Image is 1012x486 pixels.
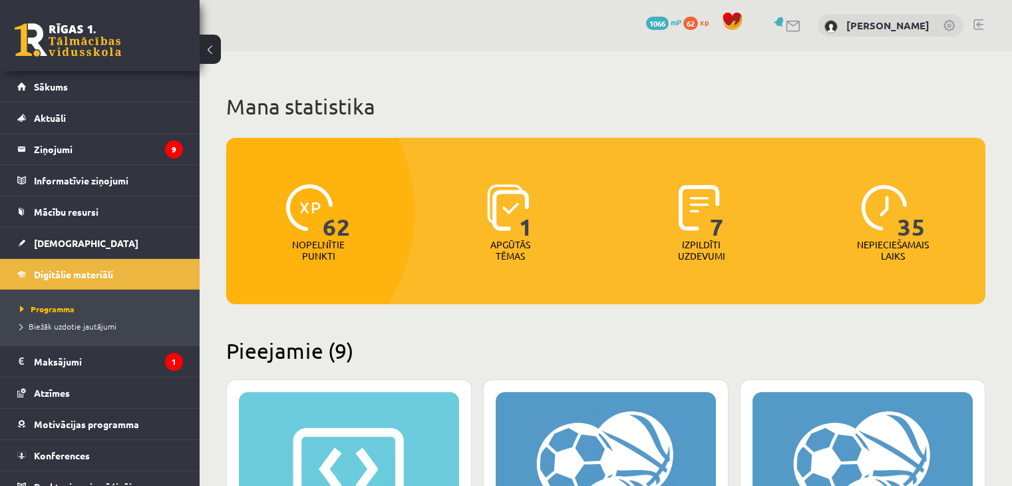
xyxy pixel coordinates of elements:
[17,165,183,196] a: Informatīvie ziņojumi
[165,140,183,158] i: 9
[34,237,138,249] span: [DEMOGRAPHIC_DATA]
[679,184,720,231] img: icon-completed-tasks-ad58ae20a441b2904462921112bc710f1caf180af7a3daa7317a5a94f2d26646.svg
[286,184,333,231] img: icon-xp-0682a9bc20223a9ccc6f5883a126b849a74cddfe5390d2b41b4391c66f2066e7.svg
[17,71,183,102] a: Sākums
[17,377,183,408] a: Atzīmes
[17,228,183,258] a: [DEMOGRAPHIC_DATA]
[15,23,121,57] a: Rīgas 1. Tālmācības vidusskola
[683,17,698,30] span: 62
[846,19,929,32] a: [PERSON_NAME]
[34,81,68,93] span: Sākums
[17,346,183,377] a: Maksājumi1
[17,103,183,133] a: Aktuāli
[34,165,183,196] legend: Informatīvie ziņojumi
[34,449,90,461] span: Konferences
[20,321,116,332] span: Biežāk uzdotie jautājumi
[700,17,709,27] span: xp
[226,338,985,364] h2: Pieejamie (9)
[17,440,183,471] a: Konferences
[898,184,926,239] span: 35
[20,320,186,332] a: Biežāk uzdotie jautājumi
[17,259,183,290] a: Digitālie materiāli
[34,112,66,124] span: Aktuāli
[34,387,70,399] span: Atzīmes
[646,17,669,30] span: 1066
[17,134,183,164] a: Ziņojumi9
[34,268,113,280] span: Digitālie materiāli
[17,409,183,439] a: Motivācijas programma
[675,239,727,262] p: Izpildīti uzdevumi
[861,184,908,231] img: icon-clock-7be60019b62300814b6bd22b8e044499b485619524d84068768e800edab66f18.svg
[20,303,186,315] a: Programma
[34,134,183,164] legend: Ziņojumi
[710,184,724,239] span: 7
[34,206,98,218] span: Mācību resursi
[671,17,681,27] span: mP
[646,17,681,27] a: 1066 mP
[484,239,536,262] p: Apgūtās tēmas
[487,184,529,231] img: icon-learned-topics-4a711ccc23c960034f471b6e78daf4a3bad4a20eaf4de84257b87e66633f6470.svg
[34,418,139,430] span: Motivācijas programma
[323,184,351,239] span: 62
[20,304,75,314] span: Programma
[683,17,715,27] a: 62 xp
[824,20,838,33] img: Arina Guseva
[165,353,183,371] i: 1
[292,239,345,262] p: Nopelnītie punkti
[34,346,183,377] legend: Maksājumi
[857,239,929,262] p: Nepieciešamais laiks
[17,196,183,227] a: Mācību resursi
[519,184,533,239] span: 1
[226,93,985,120] h1: Mana statistika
